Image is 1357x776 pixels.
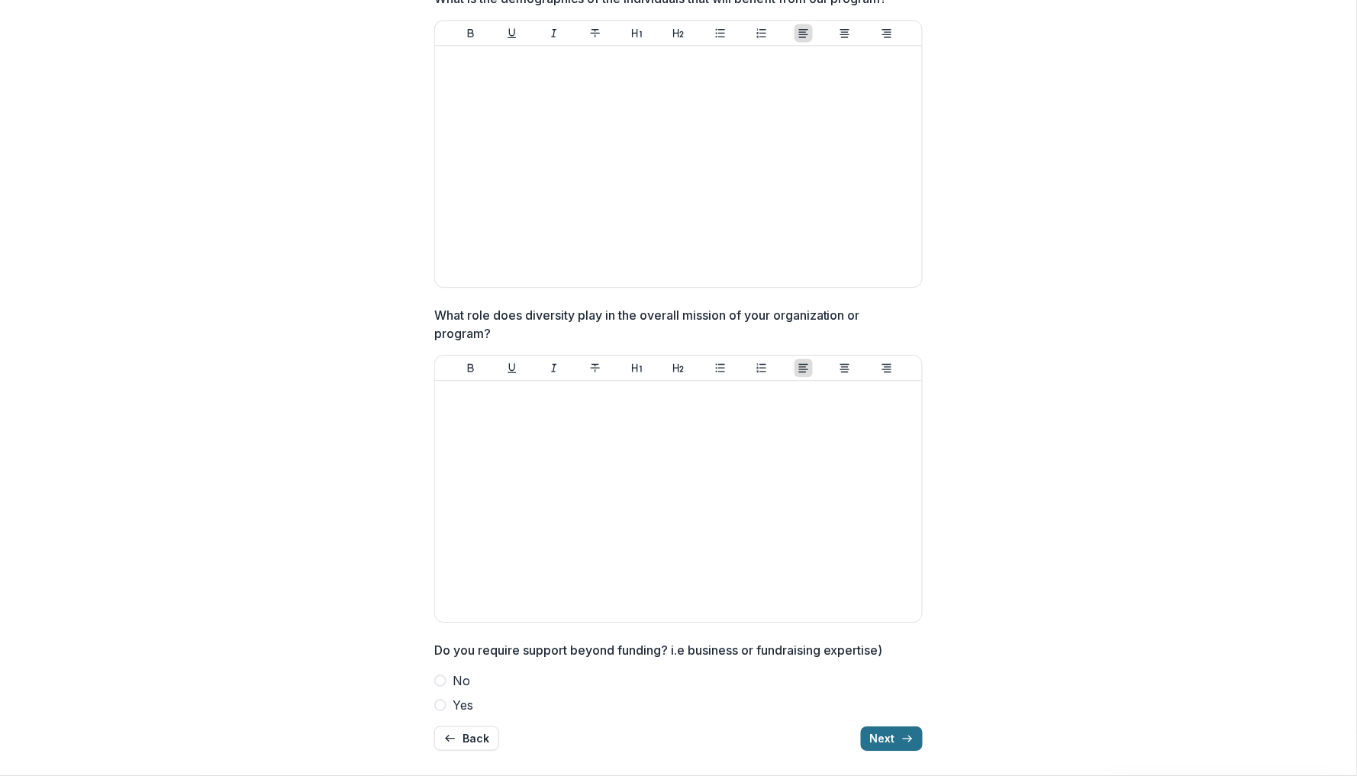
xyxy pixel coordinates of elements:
[711,24,730,42] button: Bullet List
[836,24,854,42] button: Align Center
[753,24,771,42] button: Ordered List
[878,359,896,377] button: Align Right
[545,359,563,377] button: Italicize
[836,359,854,377] button: Align Center
[586,359,604,377] button: Strike
[711,359,730,377] button: Bullet List
[453,671,470,690] span: No
[669,359,688,377] button: Heading 2
[462,24,480,42] button: Bold
[453,696,473,714] span: Yes
[878,24,896,42] button: Align Right
[462,359,480,377] button: Bold
[628,359,646,377] button: Heading 1
[545,24,563,42] button: Italicize
[586,24,604,42] button: Strike
[795,24,813,42] button: Align Left
[669,24,688,42] button: Heading 2
[861,726,923,751] button: Next
[628,24,646,42] button: Heading 1
[434,641,883,659] p: Do you require support beyond funding? i.e business or fundraising expertise)
[503,359,521,377] button: Underline
[795,359,813,377] button: Align Left
[503,24,521,42] button: Underline
[434,306,914,343] p: What role does diversity play in the overall mission of your organization or program?
[753,359,771,377] button: Ordered List
[434,726,499,751] button: Back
